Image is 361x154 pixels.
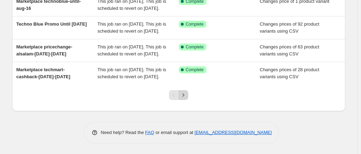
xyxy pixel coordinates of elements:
span: Changes prices of 92 product variants using CSV [260,21,319,34]
span: Changes prices of 28 product variants using CSV [260,67,319,79]
button: Next [178,90,188,100]
span: Marketplace techmart-cashback-[DATE]-[DATE] [16,67,70,79]
span: or email support at [154,130,195,135]
span: Changes prices of 63 product variants using CSV [260,44,319,56]
span: Complete [186,67,204,73]
span: Techno Blue Promo Until [DATE] [16,21,87,27]
span: This job ran on [DATE]. This job is scheduled to revert on [DATE]. [97,21,166,34]
span: This job ran on [DATE]. This job is scheduled to revert on [DATE]. [97,67,166,79]
a: [EMAIL_ADDRESS][DOMAIN_NAME] [195,130,272,135]
span: Need help? Read the [101,130,145,135]
span: Marketplace pricechange-alsalam-[DATE]-[DATE] [16,44,73,56]
span: Complete [186,44,204,50]
span: This job ran on [DATE]. This job is scheduled to revert on [DATE]. [97,44,166,56]
nav: Pagination [169,90,188,100]
span: Complete [186,21,204,27]
a: FAQ [145,130,154,135]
